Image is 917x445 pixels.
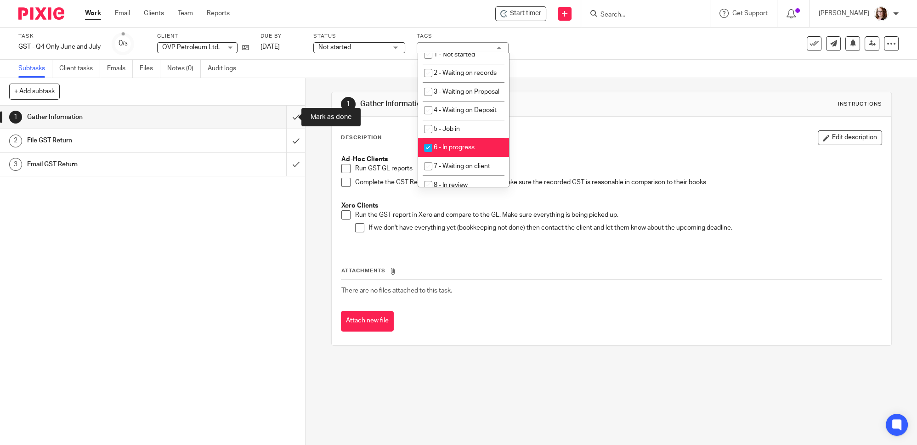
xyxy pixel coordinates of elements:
h1: Gather Information [27,110,194,124]
a: Subtasks [18,60,52,78]
h1: Gather Information [360,99,631,109]
div: OVP Petroleum Ltd. - GST - Q4 Only June and July [495,6,546,21]
div: 0 [119,38,128,49]
span: 4 - Waiting on Deposit [434,107,497,113]
img: Kelsey%20Website-compressed%20Resized.jpg [874,6,889,21]
button: + Add subtask [9,84,60,99]
span: Attachments [341,268,385,273]
p: Run GST GL reports [355,164,882,173]
a: Reports [207,9,230,18]
span: 5 - Job in [434,126,460,132]
a: Audit logs [208,60,243,78]
h1: File GST Return [27,134,194,147]
label: Tags [417,33,509,40]
span: 3 - Waiting on Proposal [434,89,499,95]
a: Files [140,60,160,78]
input: Search [600,11,682,19]
a: Emails [107,60,133,78]
span: 1 - Not started [434,51,475,58]
a: Client tasks [59,60,100,78]
p: Run the GST report in Xero and compare to the GL. Make sure everything is being picked up. [355,210,882,220]
a: Notes (0) [167,60,201,78]
span: Start timer [510,9,541,18]
span: 2 - Waiting on records [434,70,497,76]
strong: Ad-Hoc Clients [341,156,388,163]
span: [DATE] [260,44,280,50]
a: Team [178,9,193,18]
div: 2 [9,135,22,147]
p: [PERSON_NAME] [819,9,869,18]
a: Email [115,9,130,18]
label: Due by [260,33,302,40]
span: There are no files attached to this task. [341,287,452,294]
span: Not started [318,44,351,51]
div: Instructions [838,101,882,108]
span: OVP Petroleum Ltd. [162,44,220,51]
small: /3 [123,41,128,46]
span: 7 - Waiting on client [434,163,490,169]
h1: Email GST Return [27,158,194,171]
strong: Xero Clients [341,203,378,209]
div: 3 [9,158,22,171]
div: 1 [341,97,356,112]
button: Edit description [818,130,882,145]
span: 6 - In progress [434,144,475,151]
p: Description [341,134,382,141]
button: Attach new file [341,311,394,332]
span: 8 - In review [434,182,468,188]
p: If we don't have everything yet (bookkeeping not done) then contact the client and let them know ... [369,223,882,232]
span: Get Support [732,10,768,17]
a: Work [85,9,101,18]
div: GST - Q4 Only June and July [18,42,101,51]
a: Clients [144,9,164,18]
p: Complete the GST Reconciliation spreadsheet and make sure the recorded GST is reasonable in compa... [355,178,882,187]
label: Status [313,33,405,40]
img: Pixie [18,7,64,20]
label: Client [157,33,249,40]
div: 1 [9,111,22,124]
label: Task [18,33,101,40]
